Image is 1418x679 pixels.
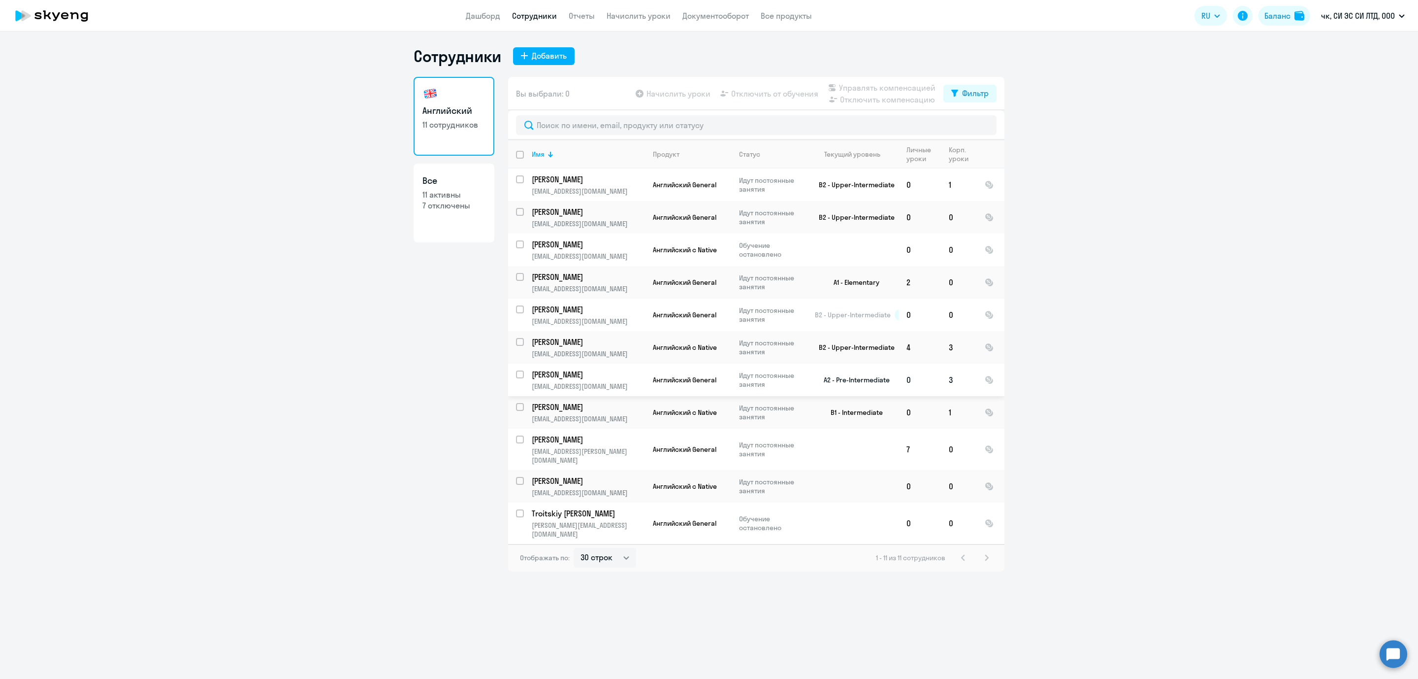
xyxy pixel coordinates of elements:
[739,241,806,259] p: Обучение остановлено
[941,266,977,299] td: 0
[653,180,716,189] span: Английский General
[422,200,485,211] p: 7 отключены
[899,429,941,470] td: 7
[941,429,977,470] td: 0
[653,343,717,352] span: Английский с Native
[532,150,545,159] div: Имя
[532,272,643,282] p: [PERSON_NAME]
[824,150,880,159] div: Текущий уровень
[943,85,997,102] button: Фильтр
[466,11,500,21] a: Дашборд
[532,434,645,445] a: [PERSON_NAME]
[653,408,717,417] span: Английский с Native
[807,364,899,396] td: A2 - Pre-Intermediate
[532,402,643,412] p: [PERSON_NAME]
[1316,4,1410,28] button: чк, СИ ЭС СИ ЛТД, ООО
[1294,11,1304,21] img: balance
[532,239,645,250] a: [PERSON_NAME]
[899,234,941,266] td: 0
[653,482,717,491] span: Английский с Native
[899,169,941,201] td: 0
[607,11,671,21] a: Начислить уроки
[422,119,485,130] p: 11 сотрудников
[899,364,941,396] td: 0
[532,219,645,228] p: [EMAIL_ADDRESS][DOMAIN_NAME]
[807,169,899,201] td: B2 - Upper-Intermediate
[512,11,557,21] a: Сотрудники
[532,252,645,261] p: [EMAIL_ADDRESS][DOMAIN_NAME]
[532,337,645,347] a: [PERSON_NAME]
[899,396,941,429] td: 0
[815,150,898,159] div: Текущий уровень
[815,310,891,319] span: B2 - Upper-Intermediate
[414,77,494,156] a: Английский11 сотрудников
[906,145,940,163] div: Личные уроки
[1201,10,1210,22] span: RU
[653,445,716,454] span: Английский General
[899,266,941,299] td: 2
[532,447,645,465] p: [EMAIL_ADDRESS][PERSON_NAME][DOMAIN_NAME]
[532,150,645,159] div: Имя
[532,317,645,326] p: [EMAIL_ADDRESS][DOMAIN_NAME]
[739,441,806,458] p: Идут постоянные занятия
[682,11,749,21] a: Документооборот
[899,299,941,331] td: 0
[1194,6,1227,26] button: RU
[653,150,679,159] div: Продукт
[739,514,806,532] p: Обучение остановлено
[532,272,645,282] a: [PERSON_NAME]
[532,304,643,315] p: [PERSON_NAME]
[1264,10,1290,22] div: Баланс
[876,553,945,562] span: 1 - 11 из 11 сотрудников
[532,414,645,423] p: [EMAIL_ADDRESS][DOMAIN_NAME]
[739,477,806,495] p: Идут постоянные занятия
[899,470,941,503] td: 0
[949,145,976,163] div: Корп. уроки
[532,402,645,412] a: [PERSON_NAME]
[941,331,977,364] td: 3
[1321,10,1395,22] p: чк, СИ ЭС СИ ЛТД, ООО
[761,11,812,21] a: Все продукты
[532,369,643,380] p: [PERSON_NAME]
[739,273,806,291] p: Идут постоянные занятия
[422,104,485,117] h3: Английский
[962,87,989,99] div: Фильтр
[899,331,941,364] td: 4
[807,331,899,364] td: B2 - Upper-Intermediate
[739,306,806,324] p: Идут постоянные занятия
[532,206,645,217] a: [PERSON_NAME]
[532,369,645,380] a: [PERSON_NAME]
[532,434,643,445] p: [PERSON_NAME]
[532,475,645,486] a: [PERSON_NAME]
[532,488,645,497] p: [EMAIL_ADDRESS][DOMAIN_NAME]
[422,189,485,200] p: 11 активны
[941,364,977,396] td: 3
[899,503,941,544] td: 0
[422,86,438,102] img: english
[414,164,494,242] a: Все11 активны7 отключены
[941,470,977,503] td: 0
[739,176,806,194] p: Идут постоянные занятия
[532,239,643,250] p: [PERSON_NAME]
[653,150,731,159] div: Продукт
[532,475,643,486] p: [PERSON_NAME]
[532,337,643,347] p: [PERSON_NAME]
[739,404,806,421] p: Идут постоянные занятия
[653,519,716,528] span: Английский General
[653,213,716,222] span: Английский General
[422,174,485,187] h3: Все
[739,208,806,226] p: Идут постоянные занятия
[513,47,575,65] button: Добавить
[739,371,806,389] p: Идут постоянные занятия
[739,339,806,356] p: Идут постоянные занятия
[739,150,760,159] div: Статус
[532,174,643,185] p: [PERSON_NAME]
[899,201,941,234] td: 0
[532,206,643,217] p: [PERSON_NAME]
[807,396,899,429] td: B1 - Intermediate
[653,375,716,384] span: Английский General
[1258,6,1310,26] button: Балансbalance
[520,553,570,562] span: Отображать по:
[532,508,645,519] a: Troitskiy [PERSON_NAME]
